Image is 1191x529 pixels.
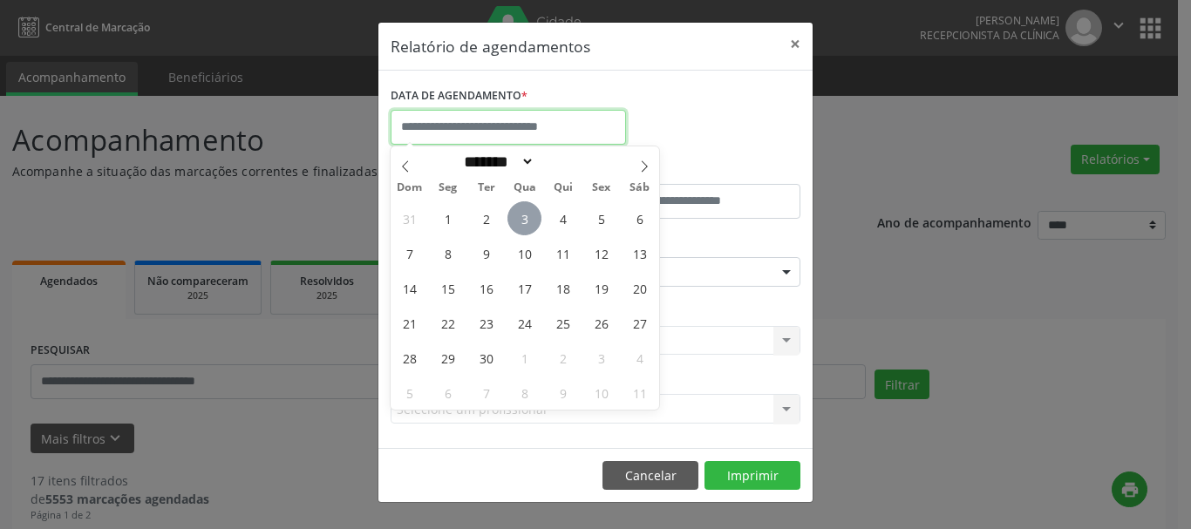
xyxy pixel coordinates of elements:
[507,236,541,270] span: Setembro 10, 2025
[623,341,657,375] span: Outubro 4, 2025
[469,306,503,340] span: Setembro 23, 2025
[546,376,580,410] span: Outubro 9, 2025
[392,236,426,270] span: Setembro 7, 2025
[584,201,618,235] span: Setembro 5, 2025
[431,236,465,270] span: Setembro 8, 2025
[392,271,426,305] span: Setembro 14, 2025
[623,376,657,410] span: Outubro 11, 2025
[602,461,698,491] button: Cancelar
[546,341,580,375] span: Outubro 2, 2025
[431,306,465,340] span: Setembro 22, 2025
[704,461,800,491] button: Imprimir
[469,236,503,270] span: Setembro 9, 2025
[469,201,503,235] span: Setembro 2, 2025
[458,153,534,171] select: Month
[469,341,503,375] span: Setembro 30, 2025
[392,341,426,375] span: Setembro 28, 2025
[546,201,580,235] span: Setembro 4, 2025
[623,271,657,305] span: Setembro 20, 2025
[623,201,657,235] span: Setembro 6, 2025
[391,83,527,110] label: DATA DE AGENDAMENTO
[392,376,426,410] span: Outubro 5, 2025
[469,271,503,305] span: Setembro 16, 2025
[584,376,618,410] span: Outubro 10, 2025
[431,271,465,305] span: Setembro 15, 2025
[778,23,813,65] button: Close
[623,306,657,340] span: Setembro 27, 2025
[507,201,541,235] span: Setembro 3, 2025
[391,35,590,58] h5: Relatório de agendamentos
[582,182,621,193] span: Sex
[392,306,426,340] span: Setembro 21, 2025
[584,236,618,270] span: Setembro 12, 2025
[544,182,582,193] span: Qui
[469,376,503,410] span: Outubro 7, 2025
[392,201,426,235] span: Agosto 31, 2025
[391,182,429,193] span: Dom
[546,236,580,270] span: Setembro 11, 2025
[600,157,800,184] label: ATÉ
[431,341,465,375] span: Setembro 29, 2025
[546,271,580,305] span: Setembro 18, 2025
[584,271,618,305] span: Setembro 19, 2025
[584,341,618,375] span: Outubro 3, 2025
[507,376,541,410] span: Outubro 8, 2025
[507,341,541,375] span: Outubro 1, 2025
[623,236,657,270] span: Setembro 13, 2025
[546,306,580,340] span: Setembro 25, 2025
[429,182,467,193] span: Seg
[584,306,618,340] span: Setembro 26, 2025
[621,182,659,193] span: Sáb
[431,376,465,410] span: Outubro 6, 2025
[534,153,592,171] input: Year
[431,201,465,235] span: Setembro 1, 2025
[506,182,544,193] span: Qua
[467,182,506,193] span: Ter
[507,271,541,305] span: Setembro 17, 2025
[507,306,541,340] span: Setembro 24, 2025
